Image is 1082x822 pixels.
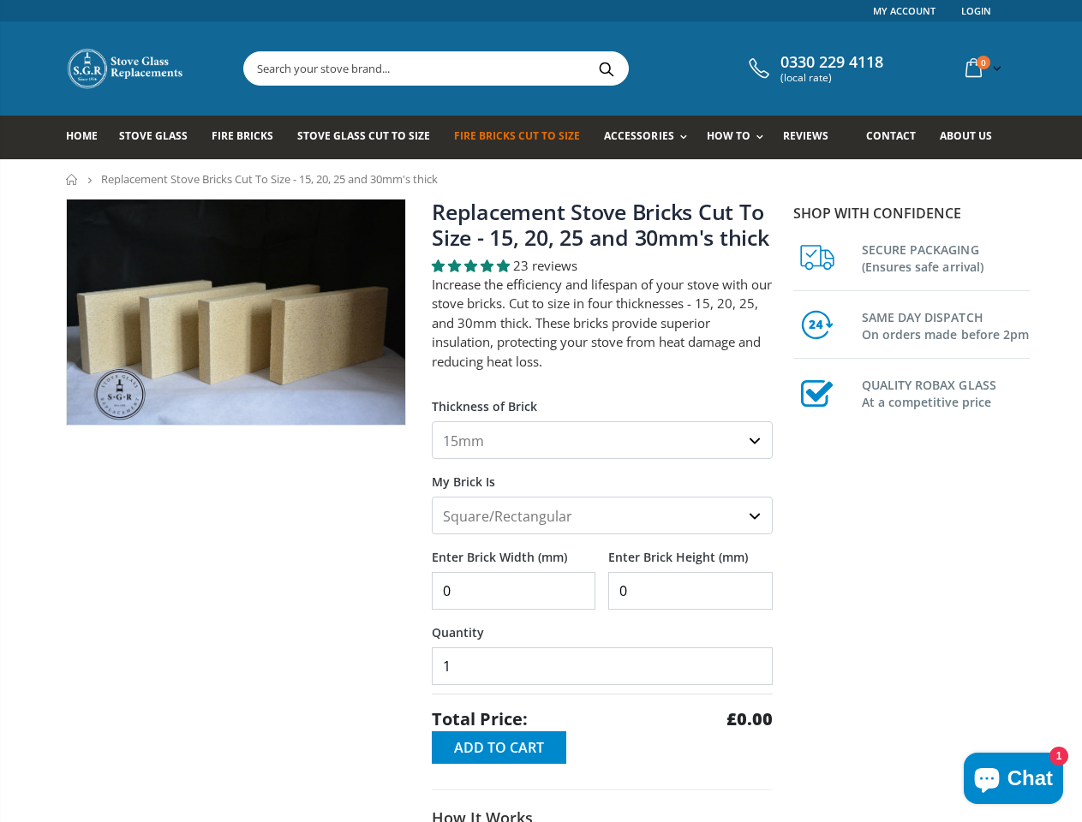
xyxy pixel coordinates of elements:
[432,610,773,640] label: Quantity
[212,116,286,159] a: Fire Bricks
[432,257,513,274] span: 4.78 stars
[940,116,1005,159] a: About us
[297,128,430,143] span: Stove Glass Cut To Size
[783,116,841,159] a: Reviews
[432,275,773,372] p: Increase the efficiency and lifespan of your stove with our stove bricks. Cut to size in four thi...
[101,171,438,187] span: Replacement Stove Bricks Cut To Size - 15, 20, 25 and 30mm's thick
[66,174,79,185] a: Home
[862,238,1030,276] h3: SECURE PACKAGING (Ensures safe arrival)
[432,384,773,414] label: Thickness of Brick
[454,738,544,757] span: Add to Cart
[707,116,772,159] a: How To
[707,128,750,143] span: How To
[66,116,111,159] a: Home
[454,128,580,143] span: Fire Bricks Cut To Size
[793,203,1030,223] p: Shop with confidence
[513,257,577,274] span: 23 reviews
[454,116,593,159] a: Fire Bricks Cut To Size
[604,128,673,143] span: Accessories
[67,200,406,426] img: 4_fire_bricks_1aa33a0b-dc7a-4843-b288-55f1aa0e36c3_800x_crop_center.jpeg
[119,128,188,143] span: Stove Glass
[780,72,883,84] span: (local rate)
[783,128,828,143] span: Reviews
[297,116,443,159] a: Stove Glass Cut To Size
[432,707,528,731] span: Total Price:
[432,731,566,764] button: Add to Cart
[959,753,1068,808] inbox-online-store-chat: Shopify online store chat
[940,128,992,143] span: About us
[432,459,773,490] label: My Brick Is
[866,128,916,143] span: Contact
[66,47,186,90] img: Stove Glass Replacement
[862,373,1030,411] h3: QUALITY ROBAX GLASS At a competitive price
[866,116,929,159] a: Contact
[862,306,1030,343] h3: SAME DAY DISPATCH On orders made before 2pm
[212,128,273,143] span: Fire Bricks
[244,52,820,85] input: Search your stove brand...
[66,128,98,143] span: Home
[119,116,200,159] a: Stove Glass
[588,52,626,85] button: Search
[604,116,695,159] a: Accessories
[780,53,883,72] span: 0330 229 4118
[432,197,769,252] a: Replacement Stove Bricks Cut To Size - 15, 20, 25 and 30mm's thick
[608,534,772,565] label: Enter Brick Height (mm)
[726,707,773,731] strong: £0.00
[432,534,595,565] label: Enter Brick Width (mm)
[977,56,990,69] span: 0
[959,51,1005,85] a: 0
